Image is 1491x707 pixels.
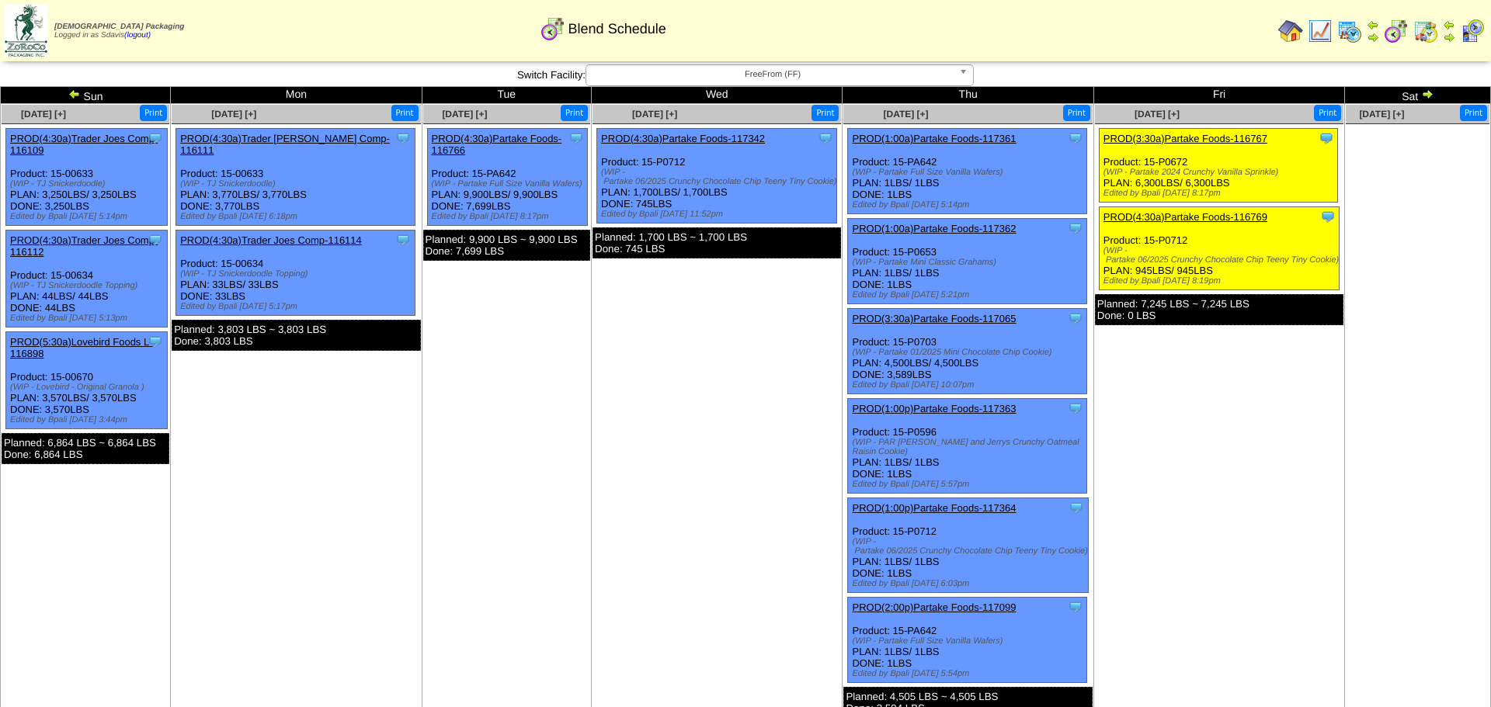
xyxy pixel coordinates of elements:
a: PROD(2:00p)Partake Foods-117099 [852,601,1016,613]
div: Product: 15-00670 PLAN: 3,570LBS / 3,570LBS DONE: 3,570LBS [6,332,168,429]
a: PROD(1:00p)Partake Foods-117363 [852,403,1016,414]
img: arrowright.gif [1443,31,1455,43]
a: [DATE] [+] [632,109,677,120]
div: (WIP ‐ Partake 06/2025 Crunchy Chocolate Chip Teeny Tiny Cookie) [1103,246,1339,265]
a: PROD(4:30a)Trader Joes Comp-116109 [10,133,158,156]
img: calendarblend.gif [1384,19,1409,43]
div: Planned: 3,803 LBS ~ 3,803 LBS Done: 3,803 LBS [172,320,420,351]
button: Print [1460,105,1487,121]
img: Tooltip [1068,400,1083,416]
img: Tooltip [1319,130,1334,146]
span: Logged in as Sdavis [54,23,184,40]
img: line_graph.gif [1308,19,1333,43]
div: Planned: 1,700 LBS ~ 1,700 LBS Done: 745 LBS [593,227,841,258]
div: (WIP - Partake Full Size Vanilla Wafers) [852,636,1086,646]
img: Tooltip [1320,209,1336,224]
div: Planned: 6,864 LBS ~ 6,864 LBS Done: 6,864 LBS [2,433,169,464]
div: (WIP - TJ Snickerdoodle Topping) [10,281,167,290]
div: Product: 15-P0672 PLAN: 6,300LBS / 6,300LBS [1099,129,1338,203]
div: Edited by Bpali [DATE] 5:13pm [10,314,167,323]
div: Product: 15-00634 PLAN: 33LBS / 33LBS DONE: 33LBS [176,230,415,316]
button: Print [812,105,839,121]
div: (WIP - Lovebird - Original Granola ) [10,383,167,392]
button: Print [1063,105,1090,121]
div: Planned: 7,245 LBS ~ 7,245 LBS Done: 0 LBS [1095,294,1343,325]
div: Planned: 9,900 LBS ~ 9,900 LBS Done: 7,699 LBS [423,230,591,261]
div: (WIP - Partake 2024 Crunchy Vanilla Sprinkle) [1103,168,1338,177]
img: Tooltip [1068,599,1083,615]
td: Thu [843,87,1093,104]
td: Sun [1,87,171,104]
img: Tooltip [1069,500,1084,515]
div: Edited by Bpali [DATE] 11:52pm [601,210,836,219]
div: Edited by Bpali [DATE] 6:03pm [852,579,1087,588]
div: Edited by Bpali [DATE] 8:17pm [1103,189,1338,198]
div: Product: 15-P0653 PLAN: 1LBS / 1LBS DONE: 1LBS [848,219,1087,304]
img: Tooltip [395,232,411,248]
td: Wed [592,87,843,104]
a: (logout) [124,31,151,40]
a: PROD(4:30a)Trader Joes Comp-116114 [180,234,362,246]
span: [DEMOGRAPHIC_DATA] Packaging [54,23,184,31]
div: Product: 15-PA642 PLAN: 1LBS / 1LBS DONE: 1LBS [848,598,1087,683]
span: FreeFrom (FF) [593,65,953,84]
span: Blend Schedule [568,21,666,37]
td: Tue [422,87,592,104]
div: Edited by Bpali [DATE] 5:14pm [10,212,167,221]
img: arrowright.gif [1421,88,1434,100]
a: PROD(5:30a)Lovebird Foods L-116898 [10,336,153,359]
img: zoroco-logo-small.webp [5,5,47,57]
img: Tooltip [148,334,163,349]
img: calendarblend.gif [540,16,565,41]
img: arrowleft.gif [68,88,81,100]
div: Product: 15-P0712 PLAN: 1,700LBS / 1,700LBS DONE: 745LBS [597,129,837,224]
a: [DATE] [+] [1135,109,1180,120]
img: arrowright.gif [1367,31,1379,43]
a: PROD(3:30a)Partake Foods-117065 [852,313,1016,324]
div: (WIP - Partake 01/2025 Mini Chocolate Chip Cookie) [852,348,1086,357]
a: [DATE] [+] [21,109,66,120]
a: PROD(4:30a)Trader Joes Comp-116112 [10,234,158,258]
a: PROD(4:30a)Trader [PERSON_NAME] Comp-116111 [180,133,390,156]
a: [DATE] [+] [211,109,256,120]
a: PROD(1:00a)Partake Foods-117361 [852,133,1016,144]
div: Edited by Bpali [DATE] 10:07pm [852,380,1086,390]
td: Fri [1093,87,1344,104]
a: PROD(3:30a)Partake Foods-116767 [1103,133,1267,144]
div: Edited by Bpali [DATE] 6:18pm [180,212,415,221]
img: Tooltip [568,130,584,146]
div: Product: 15-00633 PLAN: 3,770LBS / 3,770LBS DONE: 3,770LBS [176,129,415,226]
div: Product: 15-PA642 PLAN: 9,900LBS / 9,900LBS DONE: 7,699LBS [427,129,588,226]
div: (WIP - TJ Snickerdoodle) [180,179,415,189]
div: Edited by Bpali [DATE] 5:57pm [852,480,1086,489]
span: [DATE] [+] [884,109,929,120]
button: Print [140,105,167,121]
div: Product: 15-P0712 PLAN: 1LBS / 1LBS DONE: 1LBS [848,498,1088,593]
img: Tooltip [1068,310,1083,326]
div: (WIP - Partake Full Size Vanilla Wafers) [432,179,588,189]
a: PROD(4:30a)Partake Foods-116769 [1103,211,1267,223]
img: home.gif [1278,19,1303,43]
button: Print [391,105,419,121]
img: calendarinout.gif [1413,19,1438,43]
div: (WIP - Partake Mini Classic Grahams) [852,258,1086,267]
img: Tooltip [148,232,163,248]
img: Tooltip [1068,220,1083,236]
div: Edited by Bpali [DATE] 3:44pm [10,415,167,425]
td: Sat [1345,87,1491,104]
div: Edited by Bpali [DATE] 5:21pm [852,290,1086,300]
div: Edited by Bpali [DATE] 5:17pm [180,302,415,311]
img: calendarcustomer.gif [1460,19,1485,43]
a: PROD(1:00a)Partake Foods-117362 [852,223,1016,234]
div: (WIP - Partake Full Size Vanilla Wafers) [852,168,1086,177]
div: Edited by Bpali [DATE] 8:17pm [432,212,588,221]
div: (WIP - PAR [PERSON_NAME] and Jerrys Crunchy Oatmeal Raisin Cookie) [852,438,1086,456]
a: PROD(4:30a)Partake Foods-117342 [601,133,765,144]
div: Product: 15-P0596 PLAN: 1LBS / 1LBS DONE: 1LBS [848,399,1087,494]
div: (WIP ‐ Partake 06/2025 Crunchy Chocolate Chip Teeny Tiny Cookie) [601,168,836,186]
a: [DATE] [+] [1359,109,1404,120]
img: arrowleft.gif [1443,19,1455,31]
